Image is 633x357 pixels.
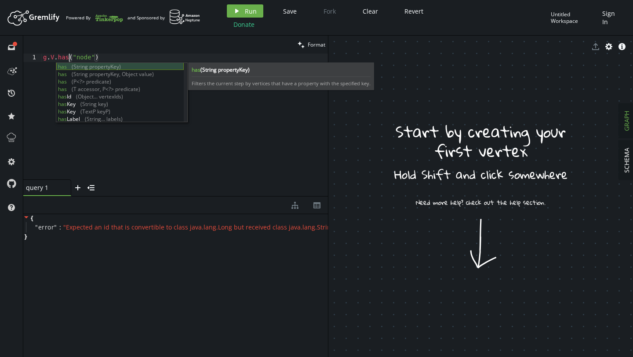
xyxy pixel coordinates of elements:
[602,9,622,26] span: Sign In
[192,66,371,73] b: has
[23,233,27,240] span: }
[56,62,188,122] div: Autocomplete suggestions
[31,214,33,222] span: {
[63,223,362,231] span: " Expected an id that is convertible to class java.lang.Long but received class java.lang.String ...
[316,4,343,18] button: Fork
[283,7,297,15] span: Save
[38,223,55,231] span: error
[169,9,200,25] img: AWS Neptune
[35,223,38,231] span: "
[551,11,598,25] div: Untitled Workspace
[598,4,626,31] button: Sign In
[295,36,328,54] button: Format
[200,66,250,73] span: (String propertyKey)
[192,80,371,87] span: Filters the current step by vertices that have a property with the specified key.
[363,7,378,15] span: Clear
[245,7,257,15] span: Run
[54,223,57,231] span: "
[227,18,261,31] button: Donate
[324,7,336,15] span: Fork
[233,20,255,29] span: Donate
[23,54,42,62] div: 1
[59,223,61,231] span: :
[622,111,631,131] span: GRAPH
[276,4,303,18] button: Save
[356,4,385,18] button: Clear
[227,4,263,18] button: Run
[127,9,200,26] div: and Sponsored by
[66,10,123,25] div: Powered By
[308,41,325,48] span: Format
[622,148,631,173] span: SCHEMA
[398,4,430,18] button: Revert
[26,183,61,192] span: query 1
[404,7,423,15] span: Revert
